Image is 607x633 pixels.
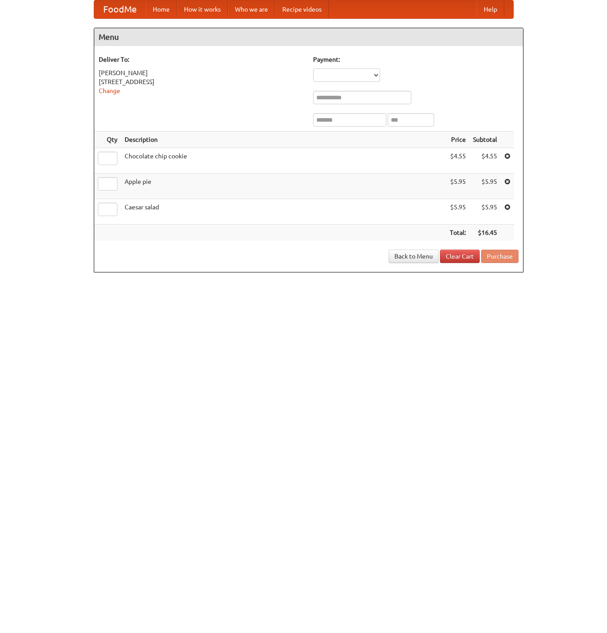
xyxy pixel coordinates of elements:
[313,55,519,64] h5: Payment:
[99,87,120,94] a: Change
[469,174,501,199] td: $5.95
[94,28,523,46] h4: Menu
[481,250,519,263] button: Purchase
[121,174,446,199] td: Apple pie
[469,132,501,148] th: Subtotal
[121,199,446,225] td: Caesar salad
[446,174,469,199] td: $5.95
[94,0,146,18] a: FoodMe
[477,0,504,18] a: Help
[389,250,439,263] a: Back to Menu
[469,199,501,225] td: $5.95
[177,0,228,18] a: How it works
[469,148,501,174] td: $4.55
[469,225,501,241] th: $16.45
[440,250,480,263] a: Clear Cart
[121,132,446,148] th: Description
[94,132,121,148] th: Qty
[275,0,329,18] a: Recipe videos
[99,77,304,86] div: [STREET_ADDRESS]
[446,225,469,241] th: Total:
[446,148,469,174] td: $4.55
[228,0,275,18] a: Who we are
[446,199,469,225] td: $5.95
[121,148,446,174] td: Chocolate chip cookie
[446,132,469,148] th: Price
[99,68,304,77] div: [PERSON_NAME]
[99,55,304,64] h5: Deliver To:
[146,0,177,18] a: Home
